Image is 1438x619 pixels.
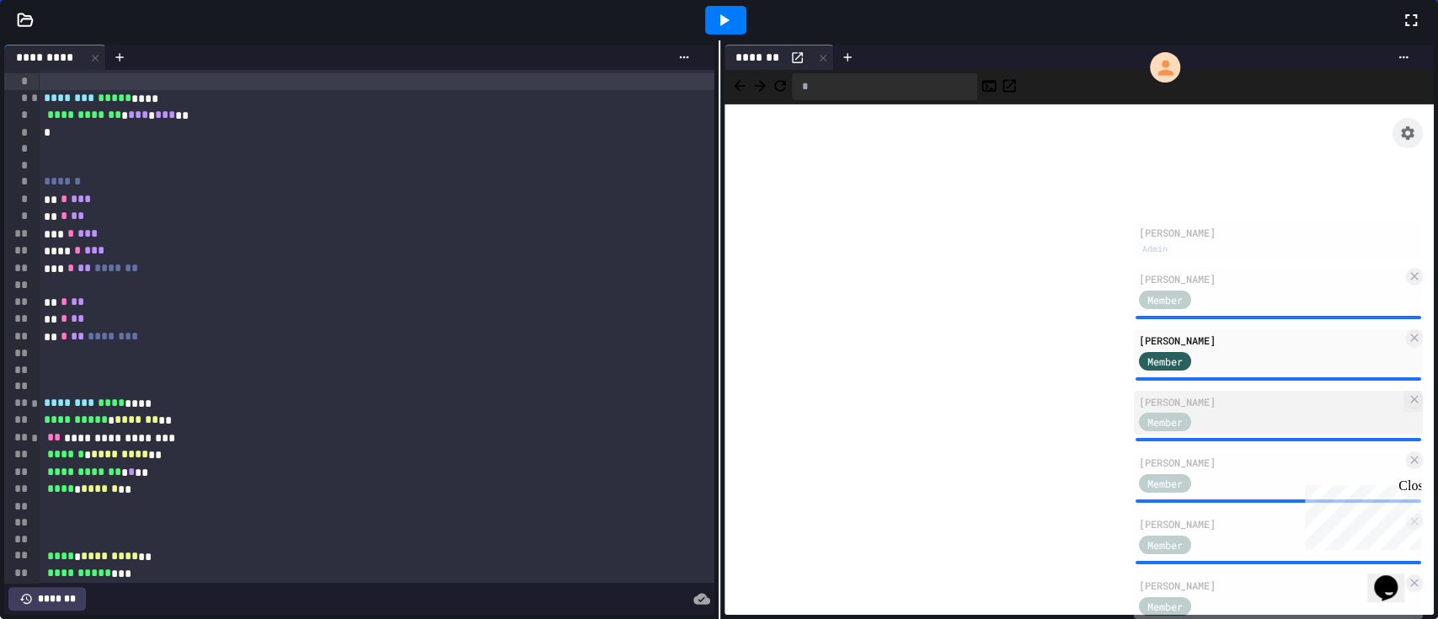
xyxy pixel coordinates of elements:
[1147,476,1183,491] span: Member
[1147,599,1183,614] span: Member
[1139,333,1403,348] div: [PERSON_NAME]
[1298,478,1421,550] iframe: chat widget
[1147,414,1183,430] span: Member
[1147,537,1183,552] span: Member
[1139,225,1418,240] div: [PERSON_NAME]
[1139,455,1403,470] div: [PERSON_NAME]
[1139,271,1403,286] div: [PERSON_NAME]
[1367,552,1421,602] iframe: chat widget
[1139,242,1171,256] div: Admin
[7,7,116,107] div: Chat with us now!Close
[1132,48,1184,87] div: My Account
[1393,118,1423,148] button: Assignment Settings
[1139,516,1403,531] div: [PERSON_NAME]
[1139,578,1403,593] div: [PERSON_NAME]
[1139,394,1403,409] div: [PERSON_NAME]
[1147,292,1183,307] span: Member
[1147,354,1183,369] span: Member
